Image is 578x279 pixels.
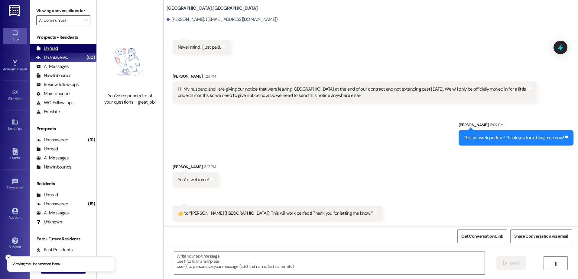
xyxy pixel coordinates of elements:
div: New Inbounds [36,72,71,79]
div: Prospects + Residents [30,34,96,40]
div: 3:12 PM [203,164,216,170]
button: Send [496,256,526,270]
div: Maintenance [36,91,70,97]
div: Past + Future Residents [30,236,96,242]
a: Account [3,206,27,222]
a: Support [3,236,27,252]
label: Viewing conversations for [36,6,90,15]
div: All Messages [36,210,69,216]
button: Get Conversation Link [457,229,507,243]
div: This will work perfect! Thank you for letting me know! [464,135,564,141]
div: 1:26 PM [203,73,216,79]
div: [PERSON_NAME] [173,164,219,172]
b: [GEOGRAPHIC_DATA]: [GEOGRAPHIC_DATA] [167,5,258,11]
div: Unread [36,45,58,52]
a: Site Visit • [3,87,27,104]
div: Unanswered [36,54,68,61]
div: Escalate [36,109,60,115]
div: Hi! My husband and I are giving our notice that we're leaving [GEOGRAPHIC_DATA] at the end of our... [178,86,527,99]
button: Close toast [5,255,11,261]
div: Unread [36,192,58,198]
span: • [27,66,28,70]
span: Share Conversation via email [514,233,568,239]
div: WO Follow-ups [36,100,73,106]
div: (19) [86,199,96,209]
a: Inbox [3,28,27,44]
img: empty-state [103,34,157,90]
div: Past Residents [36,247,73,253]
button: Share Conversation via email [510,229,572,243]
i:  [553,261,558,266]
div: Unknown [36,219,62,225]
p: Viewing the Unanswered inbox [12,261,60,267]
span: Get Conversation Link [461,233,503,239]
a: Leads [3,146,27,163]
div: You're welcome! [178,177,209,183]
div: ​👍​ to “ [PERSON_NAME] ([GEOGRAPHIC_DATA]): This will work perfect! Thank you for letting me know! ” [178,210,373,216]
div: Never mind, I just paid. [178,44,221,50]
div: [PERSON_NAME] [173,73,537,82]
div: (31) [86,135,96,145]
div: Unread [36,146,58,152]
div: [PERSON_NAME]. ([EMAIL_ADDRESS][DOMAIN_NAME]) [167,16,278,23]
div: Residents [30,181,96,187]
div: You've responded to all your questions - great job! [103,93,157,106]
a: Templates • [3,176,27,193]
span: Send [510,260,519,266]
div: (50) [85,53,96,62]
div: Unanswered [36,201,68,207]
div: All Messages [36,155,69,161]
div: Unanswered [36,137,68,143]
span: • [23,185,24,189]
i:  [84,18,87,23]
div: 3:07 PM [489,122,503,128]
div: [PERSON_NAME] [459,122,574,130]
span: • [22,96,23,100]
i:  [503,261,507,266]
input: All communities [39,15,81,25]
div: Review follow-ups [36,82,79,88]
div: New Inbounds [36,164,71,170]
div: All Messages [36,63,69,70]
a: Buildings [3,117,27,133]
div: Prospects [30,126,96,132]
img: ResiDesk Logo [9,5,21,16]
